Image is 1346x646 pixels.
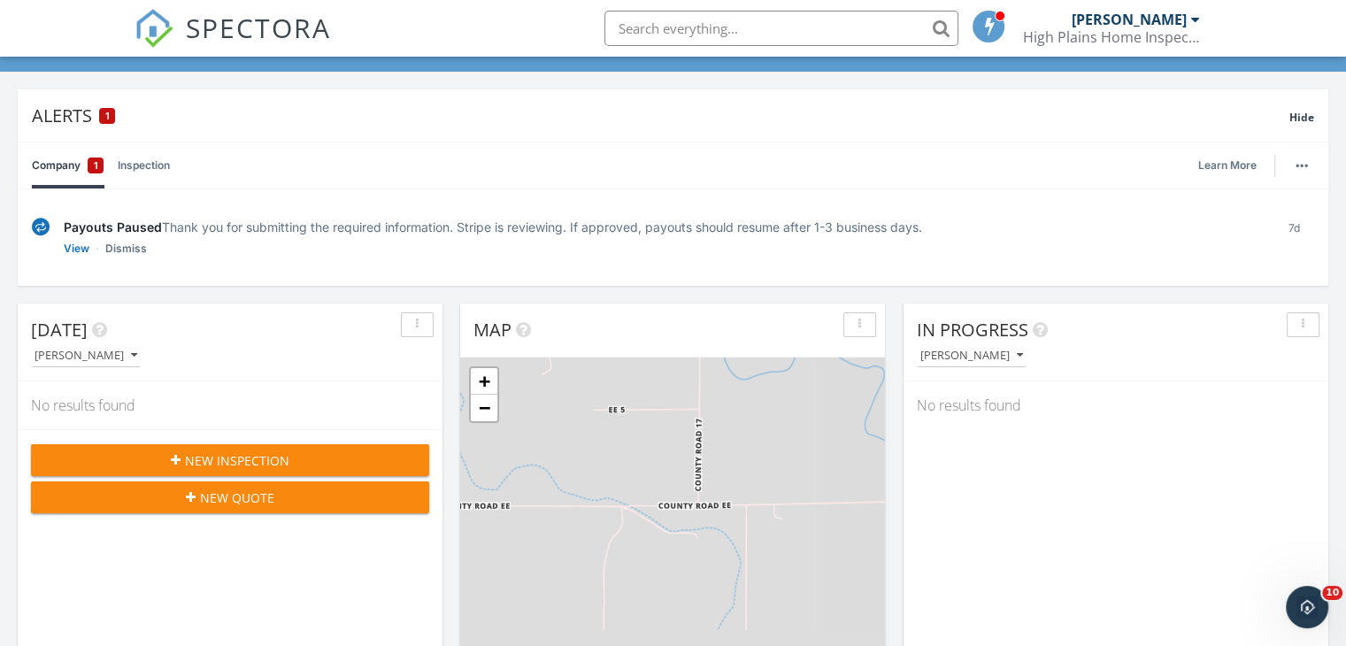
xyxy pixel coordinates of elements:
a: Learn More [1198,157,1267,174]
span: Payouts Paused [64,219,162,235]
a: SPECTORA [135,24,331,61]
button: New Inspection [31,444,429,476]
button: New Quote [31,481,429,513]
iframe: Intercom live chat [1286,586,1328,628]
div: [PERSON_NAME] [920,350,1023,362]
button: [PERSON_NAME] [31,344,141,368]
div: No results found [904,381,1328,429]
span: New Inspection [185,451,289,470]
span: 1 [94,157,98,174]
span: 10 [1322,586,1342,600]
button: [PERSON_NAME] [917,344,1027,368]
div: [PERSON_NAME] [35,350,137,362]
a: Zoom in [471,368,497,395]
div: No results found [18,381,442,429]
a: View [64,240,89,258]
div: Alerts [32,104,1289,127]
a: Company [32,142,104,188]
img: under-review-2fe708636b114a7f4b8d.svg [32,218,50,236]
div: 7d [1274,218,1314,258]
span: Map [473,318,511,342]
span: SPECTORA [186,9,331,46]
a: Inspection [118,142,170,188]
input: Search everything... [604,11,958,46]
span: 1 [105,110,110,122]
span: New Quote [200,488,274,507]
span: Hide [1289,110,1314,125]
span: [DATE] [31,318,88,342]
img: ellipsis-632cfdd7c38ec3a7d453.svg [1296,164,1308,167]
a: Zoom out [471,395,497,421]
img: The Best Home Inspection Software - Spectora [135,9,173,48]
div: Thank you for submitting the required information. Stripe is reviewing. If approved, payouts shou... [64,218,1260,236]
a: Dismiss [105,240,147,258]
span: In Progress [917,318,1028,342]
div: High Plains Home Inspections, LLC [1023,28,1200,46]
div: [PERSON_NAME] [1072,11,1187,28]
